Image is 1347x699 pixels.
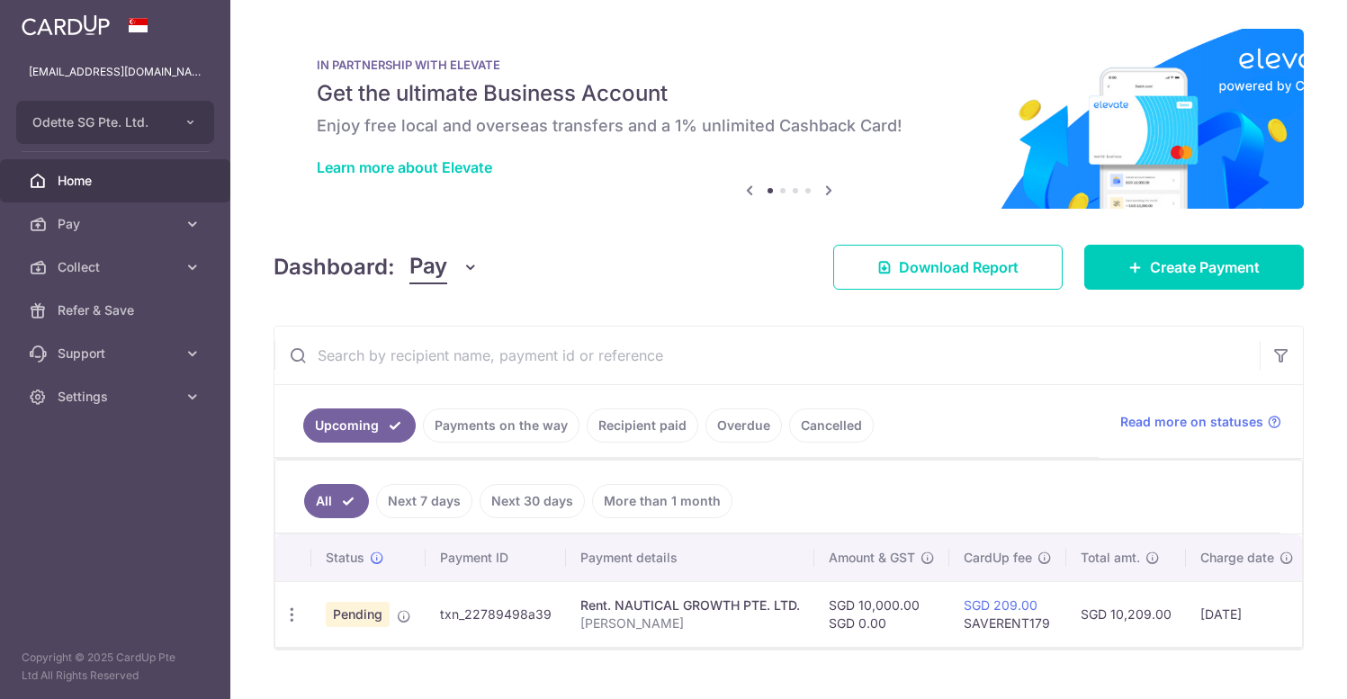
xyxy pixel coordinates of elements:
[303,408,416,443] a: Upcoming
[304,484,369,518] a: All
[58,258,176,276] span: Collect
[58,345,176,363] span: Support
[376,484,472,518] a: Next 7 days
[705,408,782,443] a: Overdue
[326,549,364,567] span: Status
[58,172,176,190] span: Home
[58,215,176,233] span: Pay
[814,581,949,647] td: SGD 10,000.00 SGD 0.00
[833,245,1063,290] a: Download Report
[592,484,732,518] a: More than 1 month
[480,484,585,518] a: Next 30 days
[580,596,800,614] div: Rent. NAUTICAL GROWTH PTE. LTD.
[1066,581,1186,647] td: SGD 10,209.00
[580,614,800,632] p: [PERSON_NAME]
[566,534,814,581] th: Payment details
[789,408,874,443] a: Cancelled
[1200,549,1274,567] span: Charge date
[1084,245,1304,290] a: Create Payment
[317,158,492,176] a: Learn more about Elevate
[1186,581,1308,647] td: [DATE]
[829,549,915,567] span: Amount & GST
[29,63,202,81] p: [EMAIL_ADDRESS][DOMAIN_NAME]
[587,408,698,443] a: Recipient paid
[16,101,214,144] button: Odette SG Pte. Ltd.
[317,58,1261,72] p: IN PARTNERSHIP WITH ELEVATE
[964,597,1037,613] a: SGD 209.00
[423,408,579,443] a: Payments on the way
[409,250,479,284] button: Pay
[964,549,1032,567] span: CardUp fee
[1081,549,1140,567] span: Total amt.
[949,581,1066,647] td: SAVERENT179
[58,388,176,406] span: Settings
[317,115,1261,137] h6: Enjoy free local and overseas transfers and a 1% unlimited Cashback Card!
[899,256,1019,278] span: Download Report
[317,79,1261,108] h5: Get the ultimate Business Account
[1150,256,1260,278] span: Create Payment
[409,250,447,284] span: Pay
[426,581,566,647] td: txn_22789498a39
[1231,645,1329,690] iframe: Opens a widget where you can find more information
[274,327,1260,384] input: Search by recipient name, payment id or reference
[32,113,166,131] span: Odette SG Pte. Ltd.
[1120,413,1281,431] a: Read more on statuses
[1120,413,1263,431] span: Read more on statuses
[426,534,566,581] th: Payment ID
[274,29,1304,209] img: Renovation banner
[326,602,390,627] span: Pending
[274,251,395,283] h4: Dashboard:
[58,301,176,319] span: Refer & Save
[22,14,110,36] img: CardUp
